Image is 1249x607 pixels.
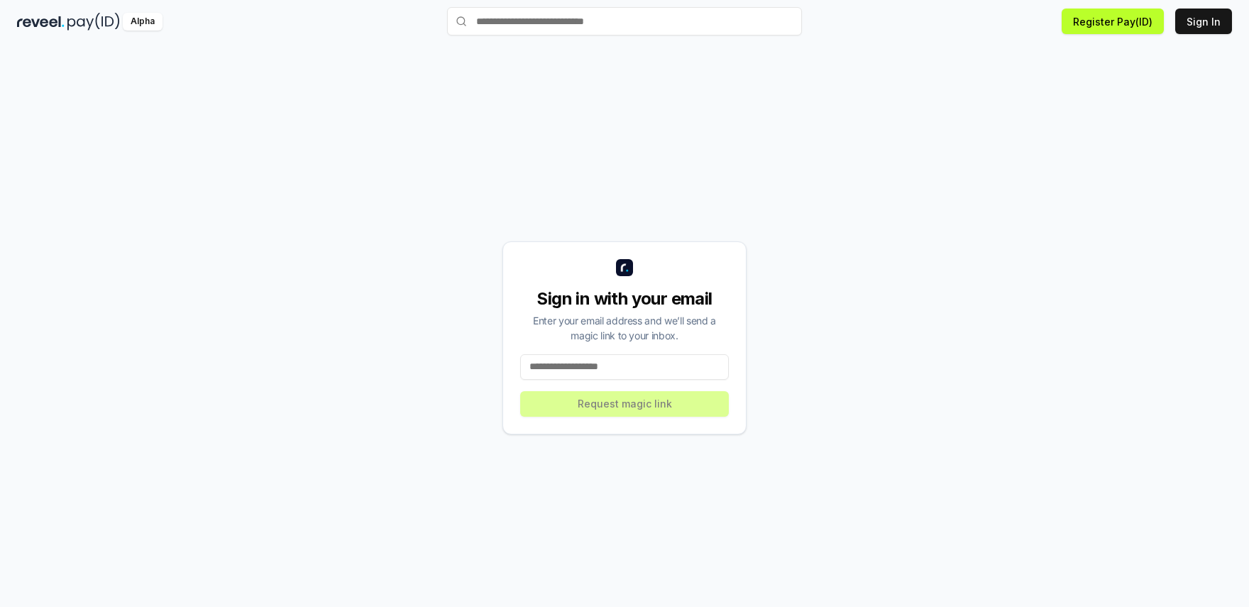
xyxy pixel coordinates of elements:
[1175,9,1232,34] button: Sign In
[17,13,65,31] img: reveel_dark
[67,13,120,31] img: pay_id
[616,259,633,276] img: logo_small
[1062,9,1164,34] button: Register Pay(ID)
[123,13,163,31] div: Alpha
[520,313,729,343] div: Enter your email address and we’ll send a magic link to your inbox.
[520,288,729,310] div: Sign in with your email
